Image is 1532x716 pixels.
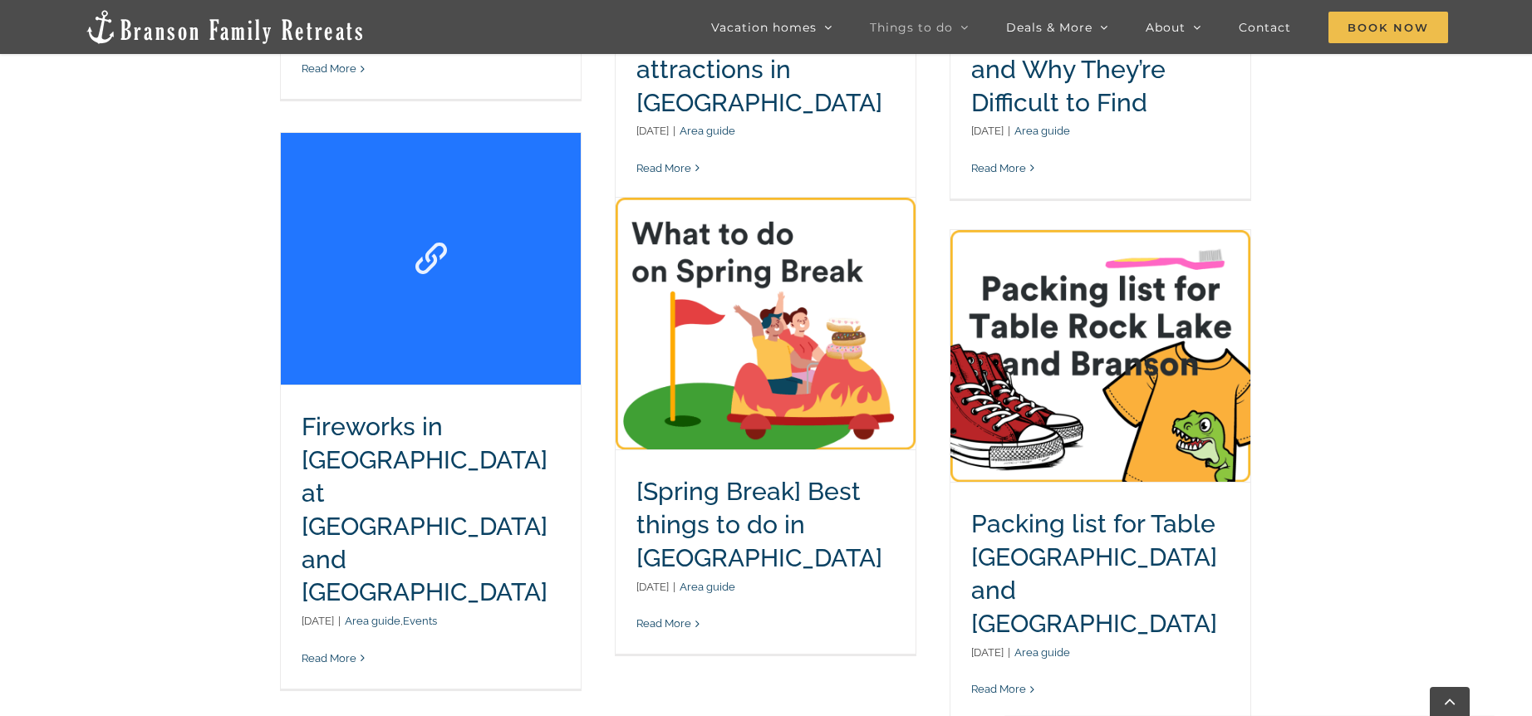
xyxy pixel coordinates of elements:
[971,683,1026,695] a: More on Packing list for Table Rock Lake and Branson
[1004,125,1014,137] span: |
[680,581,735,593] a: Area guide
[1006,22,1093,33] span: Deals & More
[302,62,356,75] a: More on All things Fall in Branson
[302,613,560,630] p: ,
[302,615,334,627] span: [DATE]
[971,162,1026,174] a: More on The Best Lakefront Vacation Rentals on Table Rock Lake and Why They’re Difficult to Find
[345,615,400,627] a: Area guide
[1014,646,1070,659] a: Area guide
[1146,22,1186,33] span: About
[870,22,953,33] span: Things to do
[1004,646,1014,659] span: |
[84,8,366,46] img: Branson Family Retreats Logo
[636,581,669,593] span: [DATE]
[334,615,345,627] span: |
[971,646,1004,659] span: [DATE]
[669,125,680,137] span: |
[1328,12,1448,43] span: Book Now
[302,412,547,606] a: Fireworks in [GEOGRAPHIC_DATA] at [GEOGRAPHIC_DATA] and [GEOGRAPHIC_DATA]
[636,125,669,137] span: [DATE]
[669,581,680,593] span: |
[711,22,817,33] span: Vacation homes
[1239,22,1291,33] span: Contact
[1014,125,1070,137] a: Area guide
[403,615,437,627] a: Events
[636,162,691,174] a: More on How to get free and discount tickets to shows and attractions in Branson
[636,617,691,630] a: More on [Spring Break] Best things to do in Branson
[302,652,356,665] a: More on Fireworks in Branson at Table Rock Lake and Lake Taneycomo
[407,235,454,282] a: Fireworks in [GEOGRAPHIC_DATA] at [GEOGRAPHIC_DATA] and [GEOGRAPHIC_DATA]
[680,125,735,137] a: Area guide
[281,133,581,385] a: Fireworks in Branson at Table Rock Lake and Lake Taneycomo
[971,509,1217,638] a: Packing list for Table [GEOGRAPHIC_DATA] and [GEOGRAPHIC_DATA]
[971,125,1004,137] span: [DATE]
[636,477,882,572] a: [Spring Break] Best things to do in [GEOGRAPHIC_DATA]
